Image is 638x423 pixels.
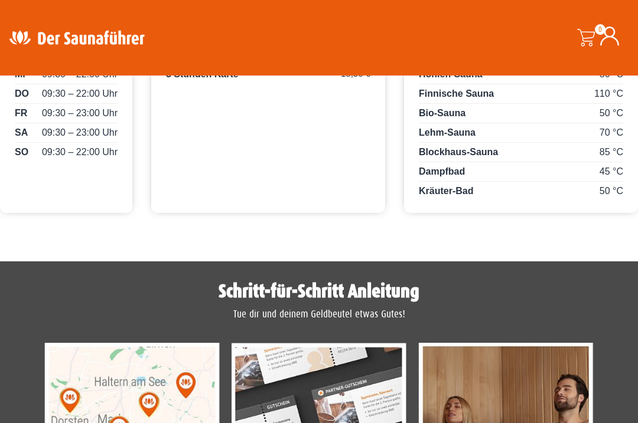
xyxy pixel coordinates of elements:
[600,126,623,140] span: 70 °C
[42,145,118,159] span: 09:30 – 22:00 Uhr
[419,88,494,99] span: Finnische Sauna
[600,184,623,198] span: 50 °C
[42,106,118,120] span: 09:30 – 23:00 Uhr
[600,145,623,159] span: 85 °C
[419,108,466,118] span: Bio-Sauna
[419,147,498,157] span: Blockhaus-Sauna
[419,186,473,196] span: Kräuter-Bad
[42,87,118,101] span: 09:30 – 22:00 Uhr
[419,127,476,137] span: Lehm-Sauna
[15,106,27,120] span: FR
[15,126,28,140] span: SA
[6,282,632,301] h1: Schritt-für-Schritt Anleitung
[594,87,623,101] span: 110 °C
[595,24,606,35] span: 0
[15,145,28,159] span: SO
[15,87,29,101] span: DO
[600,106,623,120] span: 50 °C
[6,307,632,322] p: Tue dir und deinem Geldbeutel etwas Gutes!
[600,165,623,179] span: 45 °C
[42,126,118,140] span: 09:30 – 23:00 Uhr
[419,166,465,176] span: Dampfbad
